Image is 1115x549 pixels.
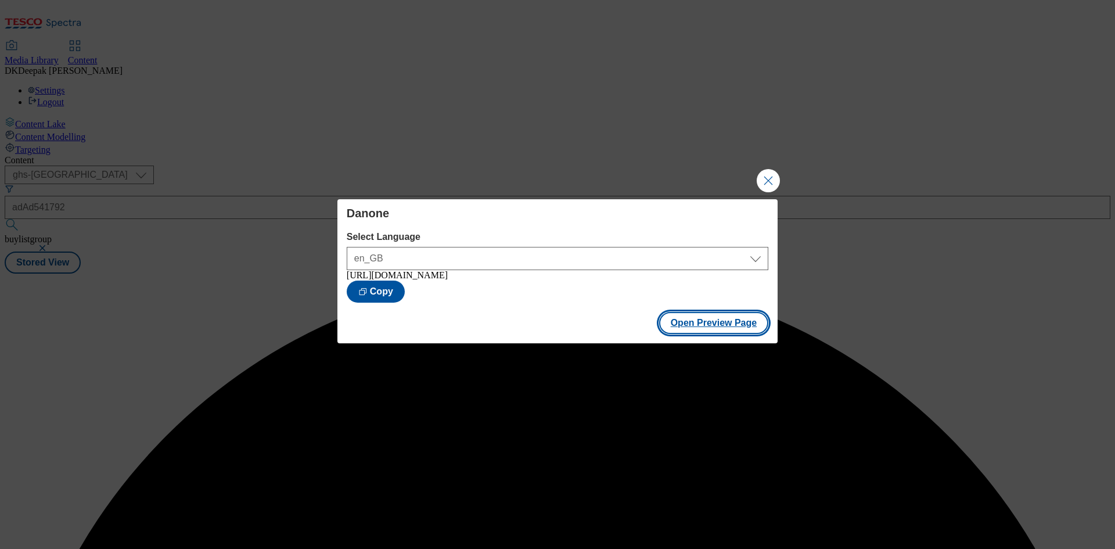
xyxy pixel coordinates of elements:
[337,199,778,343] div: Modal
[347,270,768,281] div: [URL][DOMAIN_NAME]
[347,206,768,220] h4: Danone
[347,281,405,303] button: Copy
[757,169,780,192] button: Close Modal
[347,232,768,242] label: Select Language
[659,312,769,334] button: Open Preview Page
